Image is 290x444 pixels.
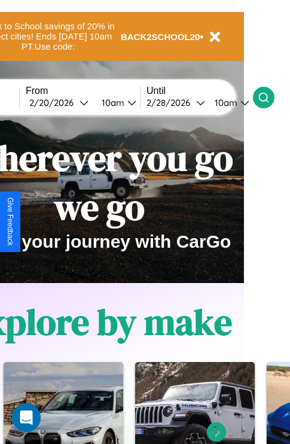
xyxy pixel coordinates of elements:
label: Until [146,86,253,96]
button: 10am [205,96,253,109]
b: BACK2SCHOOL20 [121,32,200,42]
div: Open Intercom Messenger [12,403,41,432]
div: Give Feedback [6,197,14,246]
div: 10am [96,97,127,108]
button: 10am [92,96,140,109]
label: From [26,86,140,96]
button: 2/20/2026 [26,96,92,109]
div: 2 / 20 / 2026 [29,97,80,108]
div: 2 / 28 / 2026 [146,97,196,108]
div: 10am [209,97,240,108]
